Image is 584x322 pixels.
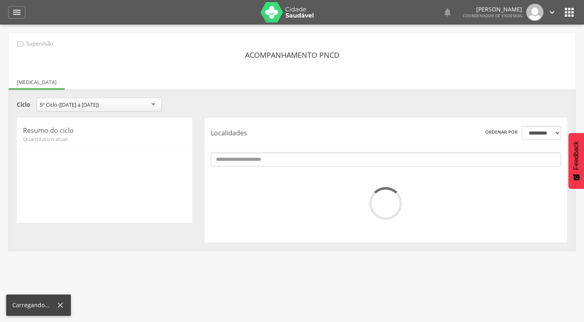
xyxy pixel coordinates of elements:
a:  [443,4,452,21]
i:  [12,7,22,17]
span: Quantitativo atual [23,135,186,143]
p: Supervisão [26,41,53,47]
div: 5º Ciclo ([DATE] a [DATE]) [40,101,99,108]
span: Coordenador de Endemias [463,13,522,18]
span: Feedback [573,141,580,170]
i:  [16,39,25,48]
p: Resumo do ciclo [23,126,186,135]
a:  [8,6,25,18]
i:  [443,7,452,17]
a:  [548,4,557,21]
div: Carregando... [12,301,56,309]
header: Acompanhamento PNCD [245,48,339,62]
p: [PERSON_NAME] [463,7,522,12]
button: Feedback - Mostrar pesquisa [568,133,584,189]
label: Ordenar por [485,129,518,135]
i:  [548,8,557,17]
i:  [563,6,576,19]
label: Ciclo [17,100,30,109]
p: Localidades [211,128,366,138]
